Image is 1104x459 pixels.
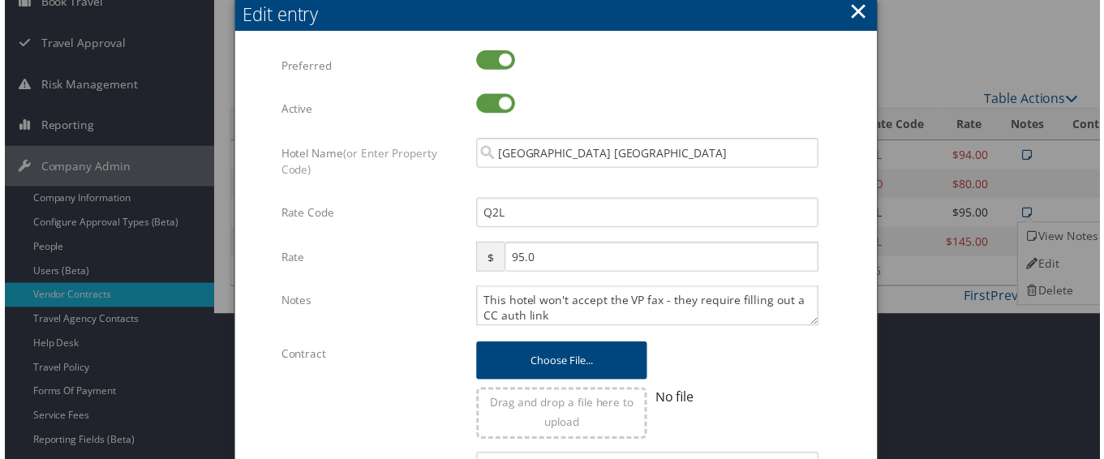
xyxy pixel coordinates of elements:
[278,50,462,81] label: Preferred
[475,243,504,273] span: $
[278,287,462,318] label: Notes
[278,94,462,125] label: Active
[655,391,694,409] span: No file
[278,139,462,187] label: Hotel Name
[278,341,462,371] label: Contract
[278,146,436,178] span: (or Enter Property Code)
[489,397,634,432] span: Drag and drop a file here to upload
[240,2,879,27] div: Edit entry
[278,243,462,274] label: Rate
[278,199,462,229] label: Rate Code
